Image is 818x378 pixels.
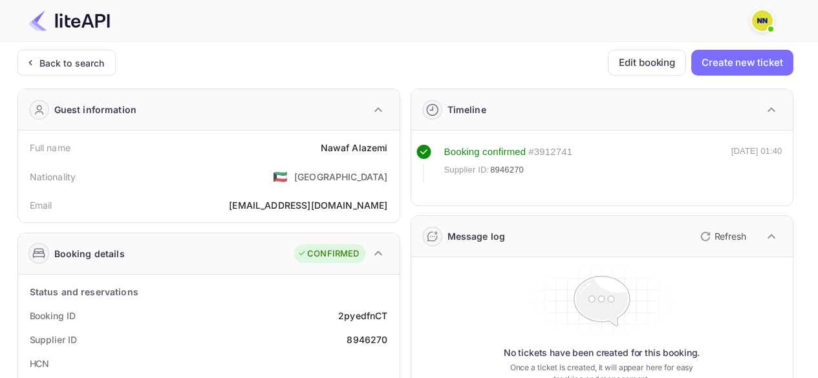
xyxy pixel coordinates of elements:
div: Booking details [54,247,125,260]
div: Nationality [30,170,76,184]
div: Guest information [54,103,137,116]
p: Refresh [715,229,746,243]
div: Status and reservations [30,285,138,299]
div: HCN [30,357,50,370]
div: Booking ID [30,309,76,322]
div: Message log [447,229,506,243]
div: # 3912741 [528,145,572,160]
img: N/A N/A [752,10,773,31]
p: No tickets have been created for this booking. [504,346,700,359]
div: [DATE] 01:40 [731,145,782,182]
span: United States [273,165,288,188]
div: 8946270 [347,333,387,346]
div: Nawaf Alazemi [321,141,388,154]
span: Supplier ID: [444,163,490,176]
div: [GEOGRAPHIC_DATA] [294,170,388,184]
div: [EMAIL_ADDRESS][DOMAIN_NAME] [229,198,387,212]
button: Edit booking [608,50,686,76]
img: LiteAPI Logo [28,10,110,31]
button: Refresh [693,226,751,247]
div: Booking confirmed [444,145,526,160]
div: CONFIRMED [297,247,359,260]
button: Create new ticket [691,50,793,76]
div: Timeline [447,103,486,116]
div: Email [30,198,52,212]
span: 8946270 [490,163,524,176]
div: Full name [30,141,70,154]
div: Supplier ID [30,333,77,346]
div: Back to search [39,56,105,70]
div: 2pyedfnCT [338,309,387,322]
